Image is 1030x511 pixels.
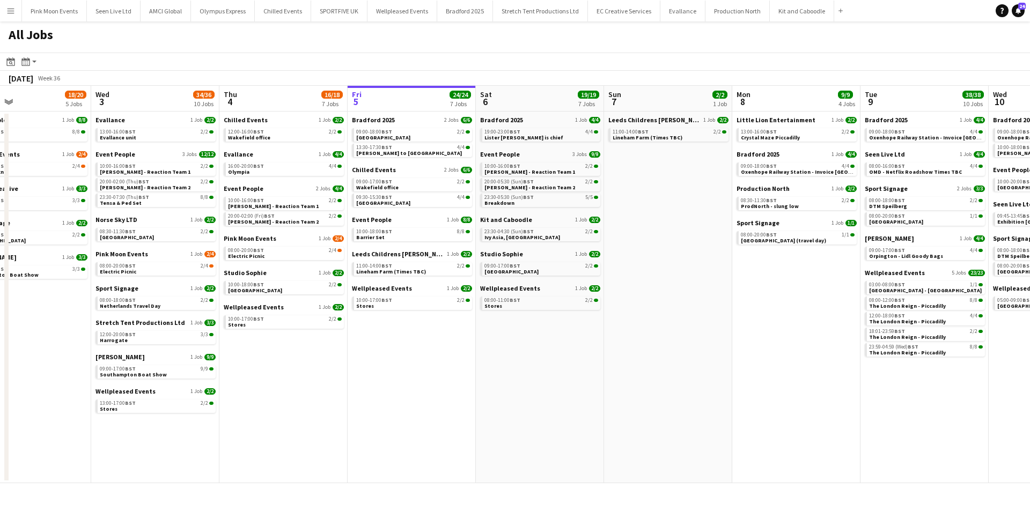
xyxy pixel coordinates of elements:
[588,1,660,21] button: EC Creative Services
[1012,4,1025,17] a: 24
[9,73,33,84] div: [DATE]
[437,1,493,21] button: Bradford 2025
[367,1,437,21] button: Wellpleased Events
[35,74,62,82] span: Week 36
[191,1,255,21] button: Olympus Express
[1018,3,1026,10] span: 24
[660,1,705,21] button: Evallance
[22,1,87,21] button: Pink Moon Events
[770,1,834,21] button: Kit and Caboodle
[255,1,311,21] button: Chilled Events
[311,1,367,21] button: SPORTFIVE UK
[493,1,588,21] button: Stretch Tent Productions Ltd
[87,1,141,21] button: Seen Live Ltd
[705,1,770,21] button: Production North
[141,1,191,21] button: AMCI Global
